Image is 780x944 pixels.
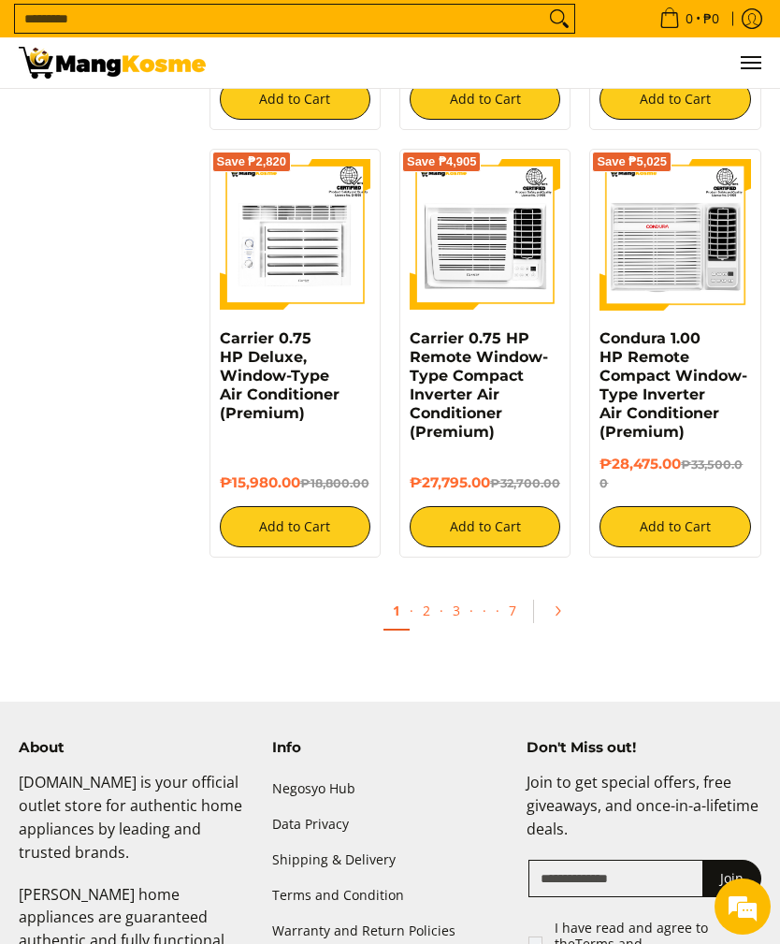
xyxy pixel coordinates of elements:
img: Carrier 0.75 HP Deluxe, Window-Type Air Conditioner (Premium) [220,159,370,310]
ul: Pagination [200,586,772,646]
button: Add to Cart [410,79,560,120]
p: Join to get special offers, free giveaways, and once-in-a-lifetime deals. [527,771,761,859]
span: · [410,602,413,619]
span: ₱0 [701,12,722,25]
p: [DOMAIN_NAME] is your official outlet store for authentic home appliances by leading and trusted ... [19,771,253,882]
span: Save ₱4,905 [407,156,477,167]
ul: Customer Navigation [224,37,761,88]
button: Add to Cart [220,79,370,120]
span: We're online! [108,236,258,425]
img: Condura 1.00 HP Remote Compact Window-Type Inverter Air Conditioner (Premium) [599,159,750,310]
a: Condura 1.00 HP Remote Compact Window-Type Inverter Air Conditioner (Premium) [599,329,747,441]
a: Carrier 0.75 HP Remote Window-Type Compact Inverter Air Conditioner (Premium) [410,329,548,441]
div: Chat with us now [97,105,314,129]
a: 2 [413,592,440,629]
button: Join [702,860,761,897]
a: 1 [383,592,410,631]
button: Menu [739,37,761,88]
nav: Main Menu [224,37,761,88]
a: Terms and Condition [272,879,507,914]
span: 0 [683,12,696,25]
button: Add to Cart [220,506,370,547]
img: Bodega Sale Aircon l Mang Kosme: Home Appliances Warehouse Sale [19,47,206,79]
a: 3 [443,592,469,629]
a: Data Privacy [272,806,507,842]
div: Minimize live chat window [307,9,352,54]
del: ₱33,500.00 [599,457,743,490]
span: · [469,602,473,619]
h4: Info [272,739,507,757]
h4: About [19,739,253,757]
span: · [473,592,496,629]
span: Save ₱2,820 [217,156,287,167]
button: Add to Cart [599,79,750,120]
span: • [654,8,725,29]
a: Negosyo Hub [272,771,507,806]
textarea: Type your message and hit 'Enter' [9,511,356,576]
span: · [440,602,443,619]
h6: ₱15,980.00 [220,474,370,493]
button: Search [544,5,574,33]
a: Shipping & Delivery [272,843,507,879]
img: Carrier 0.75 HP Remote Window-Type Compact Inverter Air Conditioner (Premium) [410,159,560,310]
button: Add to Cart [410,506,560,547]
del: ₱32,700.00 [490,476,560,490]
button: Add to Cart [599,506,750,547]
del: ₱18,800.00 [300,476,369,490]
h6: ₱27,795.00 [410,474,560,493]
span: Save ₱5,025 [597,156,667,167]
a: 7 [499,592,526,629]
h4: Don't Miss out! [527,739,761,757]
span: · [496,602,499,619]
a: Carrier 0.75 HP Deluxe, Window-Type Air Conditioner (Premium) [220,329,339,422]
h6: ₱28,475.00 [599,456,750,493]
